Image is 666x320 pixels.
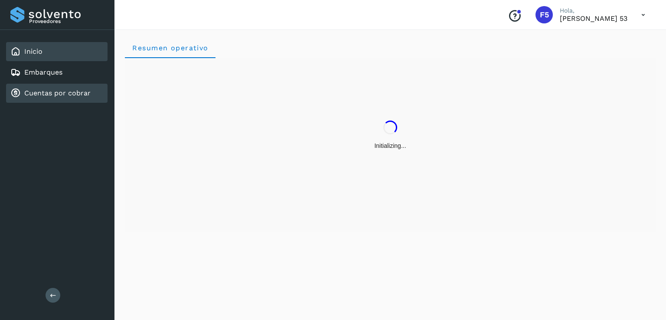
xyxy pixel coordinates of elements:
a: Cuentas por cobrar [24,89,91,97]
a: Inicio [24,47,42,56]
div: Inicio [6,42,108,61]
div: Embarques [6,63,108,82]
p: Proveedores [29,18,104,24]
a: Embarques [24,68,62,76]
span: Resumen operativo [132,44,209,52]
p: Hola, [560,7,627,14]
p: FLETES 53 [560,14,627,23]
div: Cuentas por cobrar [6,84,108,103]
